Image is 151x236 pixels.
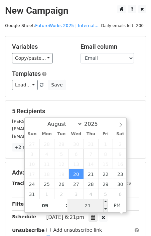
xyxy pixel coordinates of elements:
span: August 13, 2025 [69,159,84,169]
small: [EMAIL_ADDRESS][DOMAIN_NAME] [12,134,87,139]
span: September 3, 2025 [69,189,84,199]
a: Copy/paste... [12,53,53,63]
a: FutureWorks 2025 | Internal... [35,23,99,28]
span: July 27, 2025 [25,139,39,149]
small: [PERSON_NAME][EMAIL_ADDRESS][DOMAIN_NAME] [12,119,122,124]
span: August 18, 2025 [39,169,54,179]
small: [EMAIL_ADDRESS][DOMAIN_NAME] [12,126,87,131]
input: Minute [67,199,108,212]
span: August 7, 2025 [84,149,98,159]
span: Sun [25,132,39,136]
span: August 17, 2025 [25,169,39,179]
span: Wed [69,132,84,136]
h5: Variables [12,43,70,50]
label: Add unsubscribe link [53,227,102,234]
h5: Email column [81,43,139,50]
a: Daily emails left: 200 [99,23,146,28]
span: : [65,199,67,212]
iframe: Chat Widget [118,204,151,236]
span: August 4, 2025 [39,149,54,159]
span: August 23, 2025 [113,169,128,179]
span: August 3, 2025 [25,149,39,159]
span: August 10, 2025 [25,159,39,169]
span: September 6, 2025 [113,189,128,199]
span: Sat [113,132,128,136]
span: July 31, 2025 [84,139,98,149]
span: August 6, 2025 [69,149,84,159]
h5: Advanced [12,169,139,176]
span: August 11, 2025 [39,159,54,169]
h2: New Campaign [5,5,146,16]
span: September 4, 2025 [84,189,98,199]
span: August 12, 2025 [54,159,69,169]
span: September 1, 2025 [39,189,54,199]
span: July 28, 2025 [39,139,54,149]
span: Tue [54,132,69,136]
span: August 28, 2025 [84,179,98,189]
span: August 25, 2025 [39,179,54,189]
span: Daily emails left: 200 [99,22,146,29]
input: Hour [25,199,65,212]
span: August 20, 2025 [69,169,84,179]
span: [DATE] 6:21pm [46,214,84,220]
span: Thu [84,132,98,136]
strong: Tracking [12,181,34,186]
strong: Filters [12,201,29,207]
span: August 2, 2025 [113,139,128,149]
a: Templates [12,70,41,77]
span: September 5, 2025 [98,189,113,199]
strong: Unsubscribe [12,228,45,233]
span: August 21, 2025 [84,169,98,179]
span: August 1, 2025 [98,139,113,149]
span: September 2, 2025 [54,189,69,199]
span: August 8, 2025 [98,149,113,159]
span: August 19, 2025 [54,169,69,179]
a: +2 more [12,143,37,152]
span: August 9, 2025 [113,149,128,159]
span: Fri [98,132,113,136]
span: August 26, 2025 [54,179,69,189]
span: August 29, 2025 [98,179,113,189]
span: August 16, 2025 [113,159,128,169]
h5: 5 Recipients [12,107,139,115]
span: Mon [39,132,54,136]
span: August 24, 2025 [25,179,39,189]
span: Click to toggle [108,199,126,212]
input: Year [83,121,107,127]
span: August 30, 2025 [113,179,128,189]
strong: Schedule [12,214,36,219]
label: UTM Codes [105,180,131,187]
a: Load... [12,80,38,90]
span: July 30, 2025 [69,139,84,149]
small: Google Sheet: [5,23,99,28]
span: July 29, 2025 [54,139,69,149]
span: August 5, 2025 [54,149,69,159]
span: August 31, 2025 [25,189,39,199]
span: August 27, 2025 [69,179,84,189]
span: August 14, 2025 [84,159,98,169]
button: Save [48,80,65,90]
span: August 15, 2025 [98,159,113,169]
span: August 22, 2025 [98,169,113,179]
